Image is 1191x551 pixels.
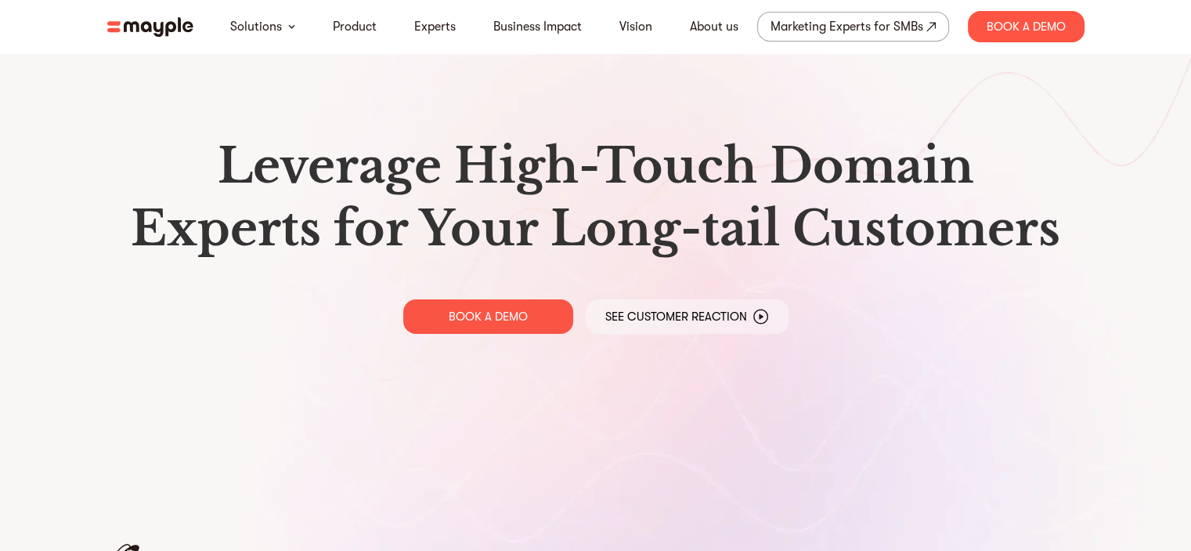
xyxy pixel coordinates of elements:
[690,17,738,36] a: About us
[771,16,923,38] div: Marketing Experts for SMBs
[757,12,949,42] a: Marketing Experts for SMBs
[120,135,1072,260] h1: Leverage High-Touch Domain Experts for Your Long-tail Customers
[619,17,652,36] a: Vision
[449,309,528,324] p: BOOK A DEMO
[414,17,456,36] a: Experts
[333,17,377,36] a: Product
[403,299,573,334] a: BOOK A DEMO
[586,299,789,334] a: See Customer Reaction
[288,24,295,29] img: arrow-down
[107,17,193,37] img: mayple-logo
[493,17,582,36] a: Business Impact
[968,11,1085,42] div: Book A Demo
[230,17,282,36] a: Solutions
[605,309,747,324] p: See Customer Reaction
